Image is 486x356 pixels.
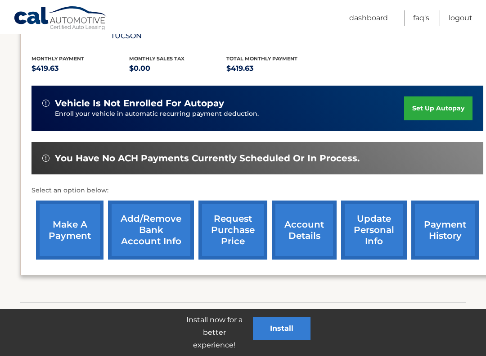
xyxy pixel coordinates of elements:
p: If you need assistance, please contact us at: or email us at [34,306,452,335]
span: vehicle is not enrolled for autopay [55,98,224,109]
p: Select an option below: [31,185,483,196]
img: alert-white.svg [42,155,49,162]
span: Monthly sales Tax [129,55,184,62]
span: [PHONE_NUMBER] [225,308,305,319]
a: update personal info [341,201,407,260]
a: account details [272,201,337,260]
p: Enroll your vehicle in automatic recurring payment deduction. [55,109,404,119]
a: request purchase price [198,201,267,260]
a: payment history [411,201,479,260]
a: FAQ's [413,10,429,26]
a: Cal Automotive [13,6,108,32]
a: Logout [449,10,472,26]
a: set up autopay [404,96,472,120]
button: Install [253,317,310,340]
p: $0.00 [129,62,227,75]
span: Total Monthly Payment [226,55,297,62]
p: $419.63 [226,62,324,75]
a: make a payment [36,201,103,260]
a: Add/Remove bank account info [108,201,194,260]
img: alert-white.svg [42,100,49,107]
a: Dashboard [349,10,388,26]
span: Monthly Payment [31,55,84,62]
span: You have no ACH payments currently scheduled or in process. [55,153,360,164]
p: Install now for a better experience! [175,314,253,351]
p: $419.63 [31,62,129,75]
